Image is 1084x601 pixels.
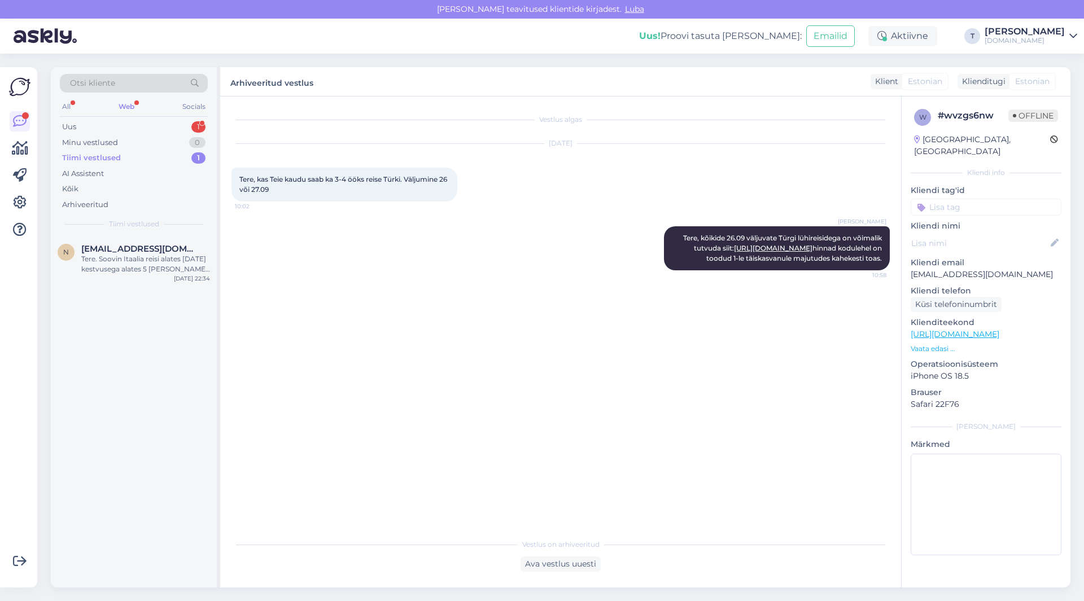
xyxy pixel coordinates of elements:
[62,152,121,164] div: Tiimi vestlused
[911,329,999,339] a: [URL][DOMAIN_NAME]
[844,271,886,279] span: 10:58
[639,30,661,41] b: Uus!
[191,152,206,164] div: 1
[81,254,210,274] div: Tere. Soovin Itaalia reisi alates [DATE] kestvusega alates 5 [PERSON_NAME] 7 ööd. [GEOGRAPHIC_DAT...
[911,297,1002,312] div: Küsi telefoninumbrit
[908,76,942,87] span: Estonian
[938,109,1008,122] div: # wvzgs6nw
[62,183,78,195] div: Kõik
[911,398,1061,410] p: Safari 22F76
[521,556,601,572] div: Ava vestlus uuesti
[62,199,108,210] div: Arhiveeritud
[911,317,1061,328] p: Klienditeekond
[911,387,1061,398] p: Brauser
[235,202,277,210] span: 10:02
[231,115,890,125] div: Vestlus algas
[1008,109,1058,122] span: Offline
[911,185,1061,196] p: Kliendi tag'id
[180,99,208,114] div: Socials
[522,539,600,550] span: Vestlus on arhiveeritud
[985,27,1065,36] div: [PERSON_NAME]
[239,175,449,194] span: Tere, kas Teie kaudu saab ka 3-4 ööks reise Türki. Väljumine 26 või 27.09
[63,248,69,256] span: n
[1015,76,1050,87] span: Estonian
[622,4,648,14] span: Luba
[81,244,199,254] span: nurmsaluarto@gmail.com
[958,76,1006,87] div: Klienditugi
[70,77,115,89] span: Otsi kliente
[985,27,1077,45] a: [PERSON_NAME][DOMAIN_NAME]
[911,269,1061,280] p: [EMAIL_ADDRESS][DOMAIN_NAME]
[964,28,980,44] div: T
[911,358,1061,370] p: Operatsioonisüsteem
[985,36,1065,45] div: [DOMAIN_NAME]
[109,219,159,229] span: Tiimi vestlused
[911,370,1061,382] p: iPhone OS 18.5
[231,138,890,148] div: [DATE]
[62,137,118,148] div: Minu vestlused
[9,76,30,98] img: Askly Logo
[911,422,1061,432] div: [PERSON_NAME]
[174,274,210,283] div: [DATE] 22:34
[911,168,1061,178] div: Kliendi info
[116,99,137,114] div: Web
[911,257,1061,269] p: Kliendi email
[189,137,206,148] div: 0
[919,113,926,121] span: w
[911,344,1061,354] p: Vaata edasi ...
[911,199,1061,216] input: Lisa tag
[191,121,206,133] div: 1
[914,134,1050,157] div: [GEOGRAPHIC_DATA], [GEOGRAPHIC_DATA]
[734,244,812,252] a: [URL][DOMAIN_NAME]
[60,99,73,114] div: All
[871,76,898,87] div: Klient
[911,220,1061,232] p: Kliendi nimi
[62,168,104,179] div: AI Assistent
[911,285,1061,297] p: Kliendi telefon
[639,29,802,43] div: Proovi tasuta [PERSON_NAME]:
[911,237,1048,249] input: Lisa nimi
[868,26,937,46] div: Aktiivne
[806,25,855,47] button: Emailid
[911,438,1061,450] p: Märkmed
[683,234,884,262] span: Tere, kõikide 26.09 väljuvate Türgi lühireisidega on võimalik tutvuda siit: hinnad kodulehel on t...
[230,74,313,89] label: Arhiveeritud vestlus
[838,217,886,226] span: [PERSON_NAME]
[62,121,76,133] div: Uus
